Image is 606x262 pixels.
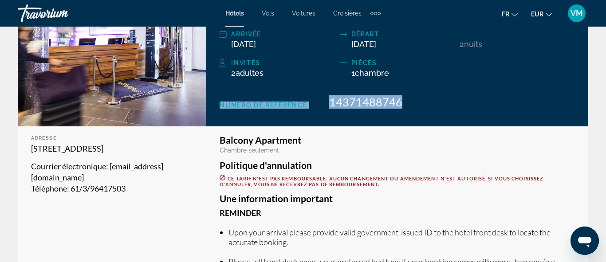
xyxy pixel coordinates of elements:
div: Départ [351,29,455,39]
h3: Politique d'annulation [220,160,575,170]
a: Croisières [333,10,362,17]
h3: Balcony Apartment [220,135,575,145]
button: Change currency [531,8,552,20]
h3: Une information important [220,194,575,203]
a: Voitures [292,10,315,17]
button: Extra navigation items [370,6,381,20]
a: Hôtels [225,10,244,17]
b: Reminder [220,208,261,218]
span: [DATE] [351,39,376,49]
span: Ce tarif n'est pas remboursable. Aucun changement ou amendement n'est autorisé. Si vous choisisse... [220,176,543,187]
a: Vols [262,10,274,17]
span: Chambre seulement [220,147,279,154]
span: EUR [531,11,543,18]
li: Upon your arrival please provide valid government-issued ID to the hotel front desk to locate the... [228,227,575,247]
span: [DATE] [231,39,256,49]
span: 2 [231,68,264,78]
span: 1 [351,68,389,78]
span: fr [502,11,509,18]
div: pièces [351,58,455,68]
button: Change language [502,8,518,20]
span: Courrier électronique [31,161,106,171]
a: Travorium [18,2,106,25]
span: 14371488746 [329,95,402,109]
span: Téléphone [31,184,67,193]
span: VM [571,9,583,18]
span: 2 [460,39,464,49]
span: Adultes [236,68,264,78]
span: : 61/3/96417503 [67,184,126,193]
span: Chambre [355,68,389,78]
p: [STREET_ADDRESS] [31,143,193,154]
button: User Menu [565,4,588,23]
iframe: Bouton de lancement de la fenêtre de messagerie [571,227,599,255]
div: Invités [231,58,335,68]
span: Numéro de réference [220,102,307,109]
div: Arrivée [231,29,335,39]
div: Adresse [31,135,193,141]
span: nuits [464,39,482,49]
